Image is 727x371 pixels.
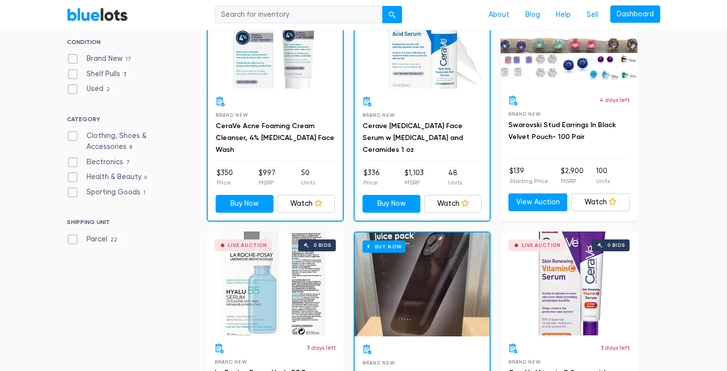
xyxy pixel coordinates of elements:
[508,193,567,211] a: View Auction
[579,5,606,24] a: Sell
[228,243,267,248] div: Live Auction
[67,69,130,80] label: Shelf Pulls
[67,234,121,245] label: Parcel
[277,195,335,213] a: Watch
[448,168,462,187] li: 48
[216,122,334,154] a: CeraVe Acne Foaming Cream Cleanser, 4% [MEDICAL_DATA] Face Wash
[405,178,424,187] p: MSRP
[596,177,610,185] p: Units
[301,178,315,187] p: Units
[67,172,150,183] label: Health & Beauty
[363,112,395,118] span: Brand New
[355,232,490,336] a: Buy Now
[127,143,136,151] span: 8
[363,168,380,187] li: $336
[215,359,247,365] span: Brand New
[509,177,548,185] p: Starting Price
[600,343,630,352] p: 3 days left
[67,187,149,198] label: Sporting Goods
[67,219,185,230] h6: SHIPPING UNIT
[217,178,233,187] p: Price
[500,232,637,335] a: Live Auction 0 bids
[363,195,420,213] a: Buy Now
[363,122,463,154] a: Cerave [MEDICAL_DATA] Face Serum w [MEDICAL_DATA] and Ceramides 1 oz
[67,53,135,64] label: Brand New
[67,84,113,94] label: Used
[67,7,128,22] a: BlueLots
[508,121,616,141] a: Swarovski Stud Earrings In Black Velvet Pouch- 100 Pair
[599,95,630,104] p: 4 days left
[301,168,315,187] li: 50
[610,5,660,23] a: Dashboard
[259,168,275,187] li: $997
[481,5,517,24] a: About
[123,55,135,63] span: 17
[141,174,150,182] span: 6
[307,343,336,352] p: 3 days left
[509,166,548,185] li: $139
[314,243,331,248] div: 0 bids
[363,178,380,187] p: Price
[216,112,248,118] span: Brand New
[561,166,584,185] li: $2,900
[405,168,424,187] li: $1,103
[424,195,482,213] a: Watch
[217,168,233,187] li: $350
[596,166,610,185] li: 100
[259,178,275,187] p: MSRP
[571,193,630,211] a: Watch
[522,243,561,248] div: Live Auction
[508,359,541,365] span: Brand New
[103,86,113,94] span: 2
[67,157,133,168] label: Electronics
[548,5,579,24] a: Help
[67,116,185,127] h6: CATEGORY
[107,236,121,244] span: 22
[67,131,185,152] label: Clothing, Shoes & Accessories
[120,71,130,79] span: 3
[363,240,406,253] h6: Buy Now
[607,243,625,248] div: 0 bids
[508,111,541,117] span: Brand New
[123,159,133,167] span: 7
[561,177,584,185] p: MSRP
[363,360,395,366] span: Brand New
[67,39,185,49] h6: CONDITION
[448,178,462,187] p: Units
[216,195,273,213] a: Buy Now
[517,5,548,24] a: Blog
[207,232,344,335] a: Live Auction 0 bids
[215,6,383,24] input: Search for inventory
[140,189,149,197] span: 1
